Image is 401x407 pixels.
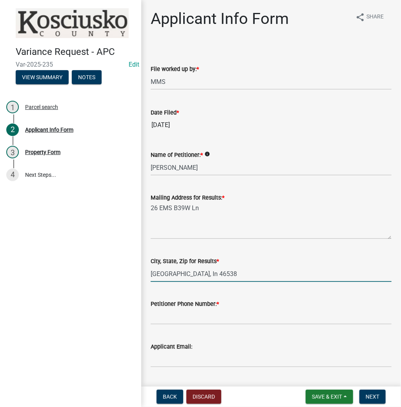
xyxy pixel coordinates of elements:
[151,110,179,116] label: Date Filed
[151,195,224,201] label: Mailing Address for Results:
[359,390,386,404] button: Next
[186,390,221,404] button: Discard
[151,153,203,158] label: Name of Petitioner:
[129,61,139,68] a: Edit
[151,302,219,307] label: Petitioner Phone Number:
[366,394,379,400] span: Next
[16,8,129,38] img: Kosciusko County, Indiana
[16,46,135,58] h4: Variance Request - APC
[312,394,342,400] span: Save & Exit
[355,13,365,22] i: share
[25,104,58,110] div: Parcel search
[151,344,192,350] label: Applicant Email:
[204,151,210,157] i: info
[129,61,139,68] wm-modal-confirm: Edit Application Number
[72,74,102,81] wm-modal-confirm: Notes
[157,390,183,404] button: Back
[16,74,69,81] wm-modal-confirm: Summary
[6,101,19,113] div: 1
[306,390,353,404] button: Save & Exit
[151,259,219,264] label: City, State, Zip for Results
[25,127,73,133] div: Applicant Info Form
[349,9,390,25] button: shareShare
[366,13,384,22] span: Share
[6,124,19,136] div: 2
[72,70,102,84] button: Notes
[6,146,19,158] div: 3
[151,67,199,72] label: File worked up by:
[163,394,177,400] span: Back
[6,169,19,181] div: 4
[25,149,60,155] div: Property Form
[16,70,69,84] button: View Summary
[151,9,289,28] h1: Applicant Info Form
[16,61,126,68] span: Var-2025-235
